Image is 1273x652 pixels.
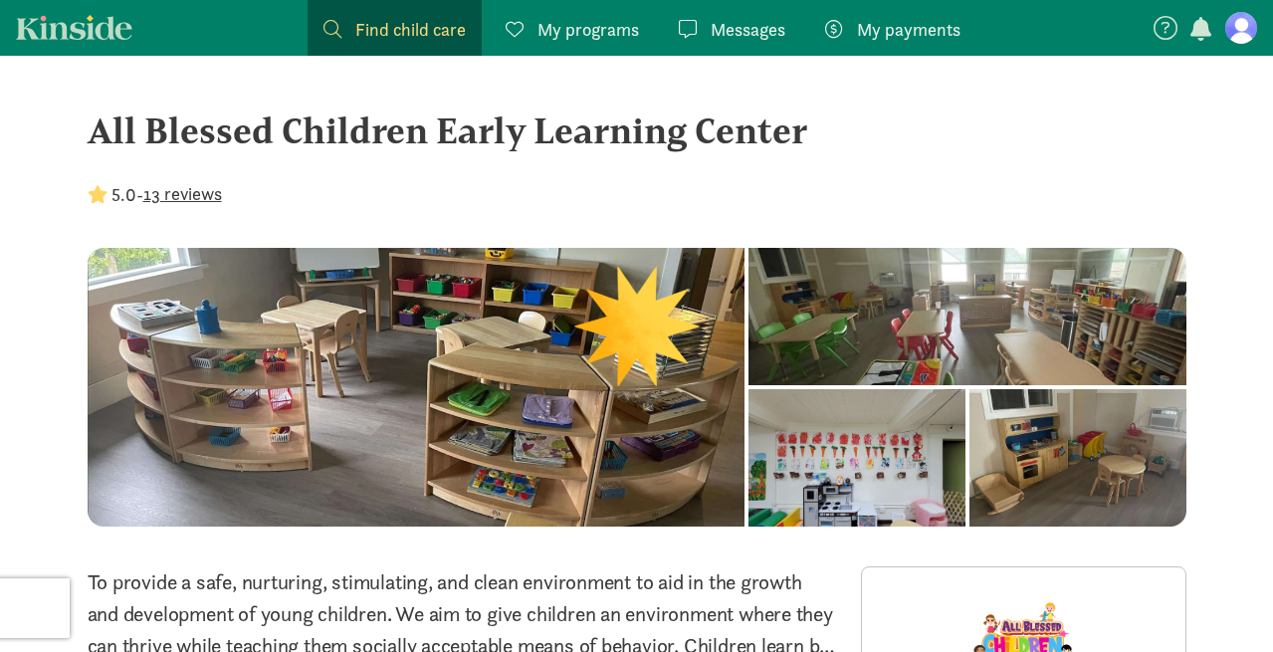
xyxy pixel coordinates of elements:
div: All Blessed Children Early Learning Center [88,104,1186,157]
span: Messages [711,16,785,43]
div: - [88,181,222,208]
span: My payments [857,16,960,43]
span: My programs [537,16,639,43]
span: Find child care [355,16,466,43]
a: Kinside [16,15,132,40]
strong: 5.0 [111,183,136,206]
button: 13 reviews [143,180,222,207]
